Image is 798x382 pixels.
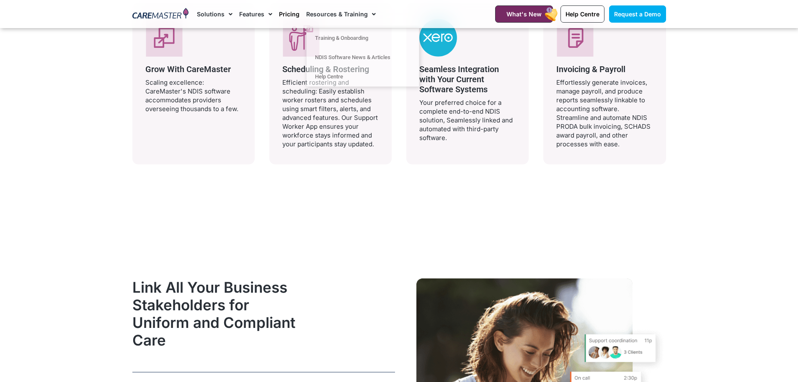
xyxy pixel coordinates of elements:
[282,78,379,148] p: Efficient rostering and scheduling: Easily establish worker rosters and schedules using smart fil...
[556,78,653,148] p: Effortlessly generate invoices, manage payroll, and produce reports seamlessly linkable to accoun...
[506,10,542,18] span: What's New
[282,64,369,74] span: Scheduling & Rostering
[307,29,419,48] a: Training & Onboarding
[560,5,604,23] a: Help Centre
[556,64,625,74] span: Invoicing & Payroll
[307,48,419,67] a: NDIS Software News & Articles
[609,5,666,23] a: Request a Demo
[614,10,661,18] span: Request a Demo
[566,10,599,18] span: Help Centre
[306,28,419,87] ul: Resources & Training
[132,8,189,21] img: CareMaster Logo
[132,278,308,349] h2: Link All Your Business Stakeholders for Uniform and Compliant Care
[307,67,419,86] a: Help Centre
[145,78,242,113] p: Scaling excellence: CareMaster's NDIS software accommodates providers overseeing thousands to a few.
[145,64,231,74] span: Grow With CareMaster
[419,98,516,142] p: Your preferred choice for a complete end-to-end NDIS solution, Seamlessly linked and automated wi...
[419,64,499,94] span: Seamless Integration with Your Current Software Systems
[495,5,553,23] a: What's New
